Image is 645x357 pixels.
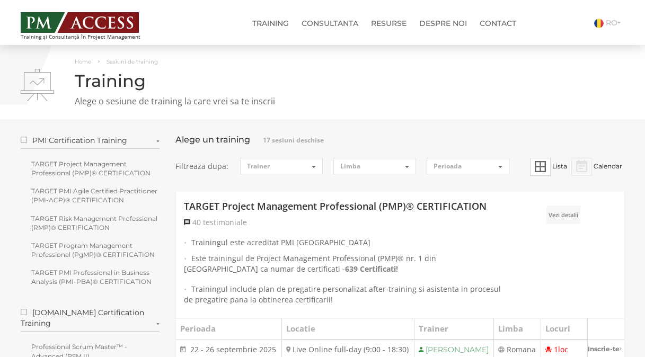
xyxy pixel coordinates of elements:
li: Este trainingul de Project Management Professional (PMP)® nr. 1 din [GEOGRAPHIC_DATA] ca numar de... [184,253,504,279]
a: RO [594,18,625,28]
a: Despre noi [417,13,470,34]
a: Resurse [368,13,409,34]
button: Trainer [240,158,323,174]
a: TARGET PMI Agile Certified Practitioner (PMI-ACP)® CERTIFICATION [21,184,160,207]
th: Trainer [414,319,493,340]
img: PM ACCESS - Echipa traineri si consultanti certificati PMP: Narciss Popescu, Mihai Olaru, Monica ... [21,12,139,33]
label: [DOMAIN_NAME] Certification Training [21,307,160,332]
span: 40 testimoniale [192,217,247,227]
a: TARGET Project Management Professional (PMP)® CERTIFICATION [21,157,160,180]
a: Vezi detalii [546,206,580,224]
strong: 639 Certificati! [345,264,398,274]
a: Contact [477,13,519,34]
span: 22 - 26 septembrie 2025 [190,344,276,354]
span: loc [558,344,568,354]
span: Lista [552,162,567,170]
a: TARGET Program Management Professional (PgMP)® CERTIFICATION [21,238,160,262]
th: Perioada [176,319,281,340]
bdi: Alege un training [175,135,250,145]
span: 17 sesiuni deschise [263,136,324,145]
a: 40 testimoniale [184,217,247,228]
h1: Training [21,72,625,90]
a: TARGET Project Management Professional (PMP)® CERTIFICATION [184,200,487,213]
button: Limba [333,158,416,174]
a: Consultanta [299,13,361,34]
li: Trainingul include plan de pregatire personalizat after-training si asistenta in procesul de preg... [184,284,504,305]
a: Home [75,58,91,65]
a: TARGET PMI Professional in Business Analysis (PMI-PBA)® CERTIFICATION [21,265,160,289]
th: Limba [494,319,541,340]
a: Training [250,13,291,34]
span: Filtreaza dupa: [175,161,229,172]
img: Training [21,69,54,101]
a: Lista [530,162,569,170]
span: Sesiuni de training [107,58,158,65]
img: Romana [594,19,604,28]
a: TARGET Risk Management Professional (RMP)® CERTIFICATION [21,211,160,235]
th: Locatie [281,319,414,340]
li: Trainingul este acreditat PMI [GEOGRAPHIC_DATA] [184,237,504,248]
a: 639 Certificati! [345,264,398,274]
a: Training și Consultanță în Project Management [21,9,160,40]
span: Calendar [594,162,622,170]
p: Alege o sesiune de training la care vrei sa te inscrii [21,95,625,108]
a: Calendar [571,162,622,170]
span: Training și Consultanță în Project Management [21,34,160,40]
label: PMI Certification Training [21,135,160,149]
th: Locuri [541,319,588,340]
button: Perioada [427,158,509,174]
